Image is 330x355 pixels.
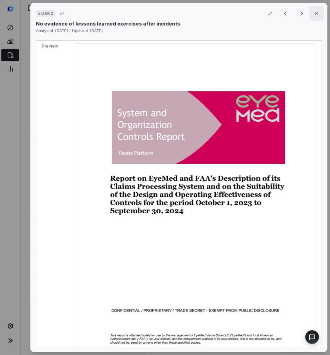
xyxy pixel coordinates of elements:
button: Copy link [56,7,68,20]
span: # ID.IM.2 [38,11,53,16]
span: Updated: [DATE] [72,28,103,33]
button: Next result [295,9,309,18]
span: Analyzed: [DATE] [36,28,68,33]
button: Previous result [278,9,292,18]
p: No evidence of lessons learned exercises after incidents [36,20,180,27]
